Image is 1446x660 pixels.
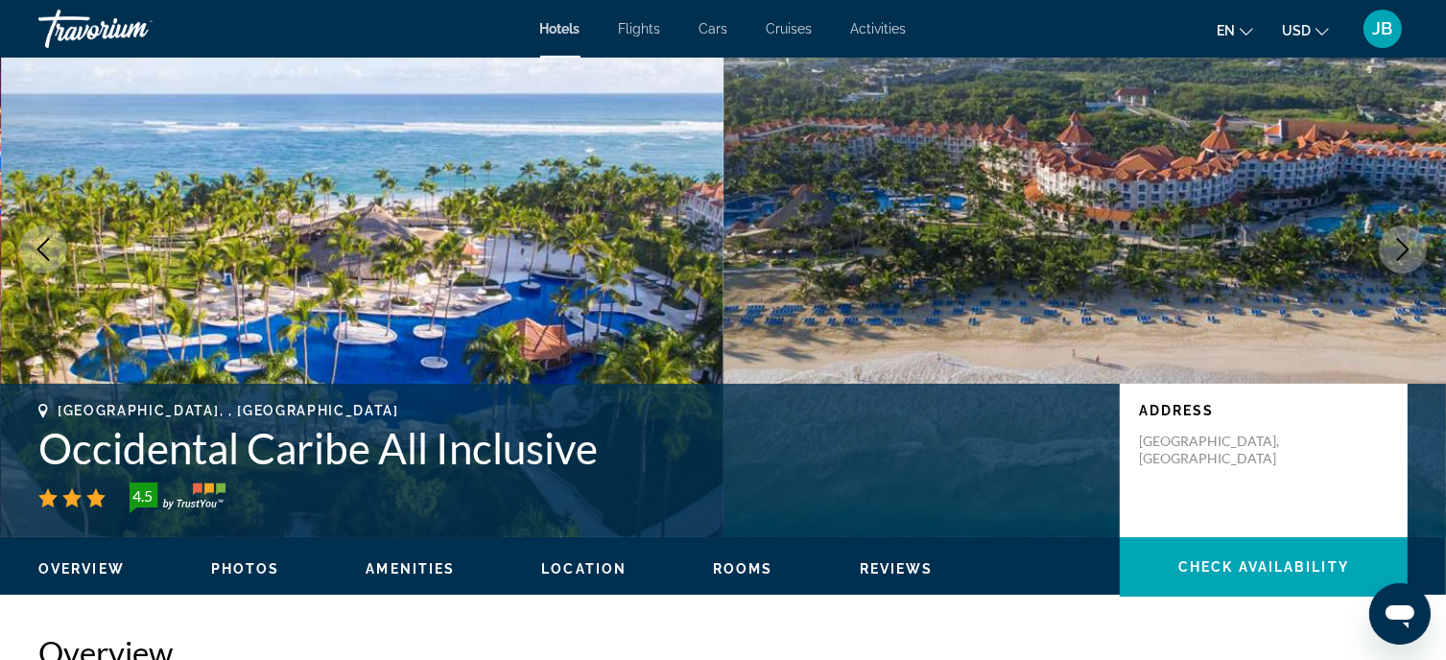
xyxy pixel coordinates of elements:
button: Photos [211,560,280,577]
img: trustyou-badge-hor.svg [130,483,225,513]
a: Cars [699,21,728,36]
p: Address [1139,403,1388,418]
button: User Menu [1358,9,1408,49]
a: Flights [619,21,661,36]
button: Change currency [1282,16,1329,44]
span: Location [541,561,627,577]
span: Amenities [366,561,455,577]
span: Check Availability [1178,559,1349,575]
button: Check Availability [1120,537,1408,597]
span: [GEOGRAPHIC_DATA], , [GEOGRAPHIC_DATA] [58,403,399,418]
span: JB [1373,19,1393,38]
a: Activities [851,21,907,36]
span: Photos [211,561,280,577]
span: en [1217,23,1235,38]
span: USD [1282,23,1311,38]
span: Rooms [713,561,773,577]
iframe: Button to launch messaging window [1369,583,1431,645]
button: Previous image [19,225,67,273]
button: Rooms [713,560,773,577]
button: Amenities [366,560,455,577]
span: Reviews [860,561,934,577]
button: Reviews [860,560,934,577]
p: [GEOGRAPHIC_DATA], [GEOGRAPHIC_DATA] [1139,433,1292,467]
a: Travorium [38,4,230,54]
a: Cruises [767,21,813,36]
span: Overview [38,561,125,577]
button: Location [541,560,627,577]
button: Next image [1379,225,1427,273]
div: 4.5 [124,484,162,507]
button: Change language [1217,16,1253,44]
a: Hotels [540,21,581,36]
button: Overview [38,560,125,577]
h1: Occidental Caribe All Inclusive [38,423,1101,473]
